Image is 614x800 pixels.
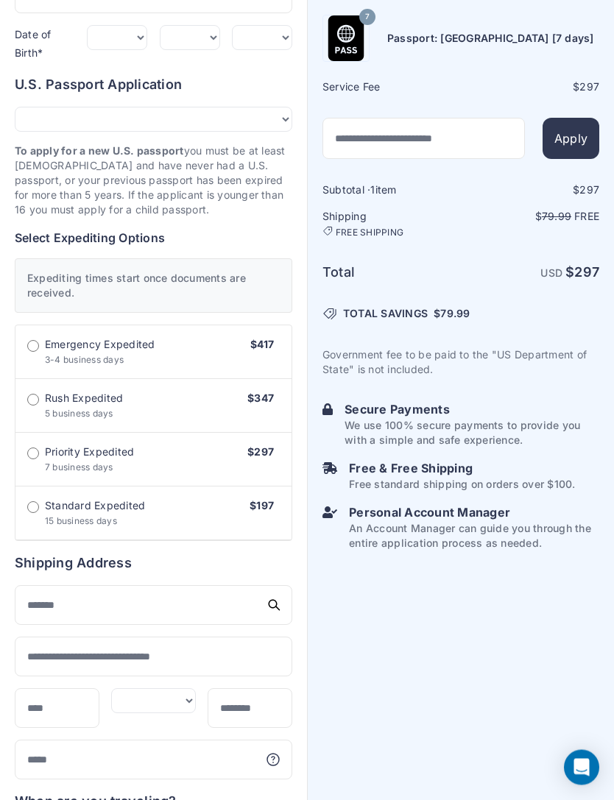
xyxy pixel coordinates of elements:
[336,227,403,238] span: FREE SHIPPING
[540,266,562,279] span: USD
[45,516,117,527] span: 15 business days
[322,183,459,197] h6: Subtotal · item
[574,264,599,280] span: 297
[247,392,274,405] span: $347
[462,209,599,224] p: $
[15,553,292,574] h6: Shipping Address
[349,459,575,477] h6: Free & Free Shipping
[322,347,599,377] p: Government fee to be paid to the "US Department of State" is not included.
[45,355,124,366] span: 3-4 business days
[45,338,155,353] span: Emergency Expedited
[250,500,274,512] span: $197
[322,262,459,283] h6: Total
[247,446,274,459] span: $297
[345,418,599,447] p: We use 100% secure payments to provide you with a simple and safe experience.
[579,183,599,196] span: 297
[349,477,575,492] p: Free standard shipping on orders over $100.
[349,521,599,551] p: An Account Manager can guide you through the entire application process as needed.
[343,306,428,321] span: TOTAL SAVINGS
[462,79,599,94] div: $
[370,183,375,196] span: 1
[365,7,370,26] span: 7
[564,750,599,785] div: Open Intercom Messenger
[349,503,599,521] h6: Personal Account Manager
[462,183,599,197] div: $
[15,145,184,157] strong: To apply for a new U.S. passport
[322,209,459,238] h6: Shipping
[574,210,599,222] span: Free
[345,400,599,418] h6: Secure Payments
[45,408,113,420] span: 5 business days
[45,445,134,460] span: Priority Expedited
[542,210,571,222] span: 79.99
[565,264,599,280] strong: $
[250,339,274,351] span: $417
[266,753,280,768] svg: More information
[15,259,292,314] div: Expediting times start once documents are received.
[323,15,369,61] img: Product Name
[440,307,470,319] span: 79.99
[45,392,123,406] span: Rush Expedited
[322,79,459,94] h6: Service Fee
[45,499,145,514] span: Standard Expedited
[543,118,599,159] button: Apply
[15,144,292,218] p: you must be at least [DEMOGRAPHIC_DATA] and have never had a U.S. passport, or your previous pass...
[434,306,470,321] span: $
[579,80,599,93] span: 297
[45,462,113,473] span: 7 business days
[387,31,594,46] h6: Passport: [GEOGRAPHIC_DATA] [7 days]
[15,75,292,96] h6: U.S. Passport Application
[15,29,52,60] label: Date of Birth*
[15,230,292,247] h6: Select Expediting Options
